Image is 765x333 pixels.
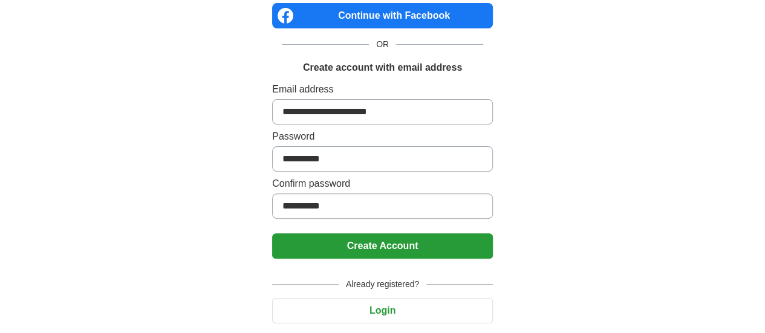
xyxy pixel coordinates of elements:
label: Email address [272,82,493,97]
span: Already registered? [339,278,426,291]
a: Login [272,305,493,315]
span: OR [369,38,396,51]
h1: Create account with email address [303,60,462,75]
label: Password [272,129,493,144]
button: Create Account [272,233,493,259]
label: Confirm password [272,176,493,191]
a: Continue with Facebook [272,3,493,28]
button: Login [272,298,493,323]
